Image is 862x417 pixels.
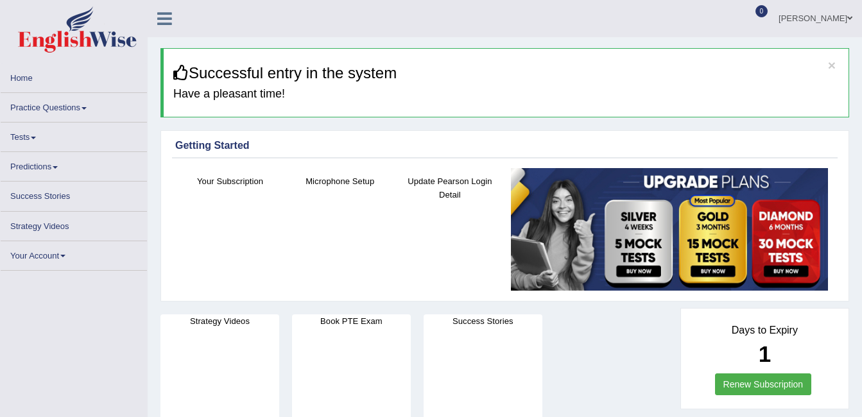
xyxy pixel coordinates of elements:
[291,174,388,188] h4: Microphone Setup
[828,58,836,72] button: ×
[160,314,279,328] h4: Strategy Videos
[759,341,771,366] b: 1
[1,64,147,89] a: Home
[1,182,147,207] a: Success Stories
[424,314,542,328] h4: Success Stories
[173,65,839,81] h3: Successful entry in the system
[755,5,768,17] span: 0
[401,174,498,201] h4: Update Pearson Login Detail
[173,88,839,101] h4: Have a pleasant time!
[182,174,279,188] h4: Your Subscription
[715,373,812,395] a: Renew Subscription
[511,168,828,291] img: small5.jpg
[1,241,147,266] a: Your Account
[292,314,411,328] h4: Book PTE Exam
[695,325,834,336] h4: Days to Expiry
[1,152,147,177] a: Predictions
[175,138,834,153] div: Getting Started
[1,123,147,148] a: Tests
[1,93,147,118] a: Practice Questions
[1,212,147,237] a: Strategy Videos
